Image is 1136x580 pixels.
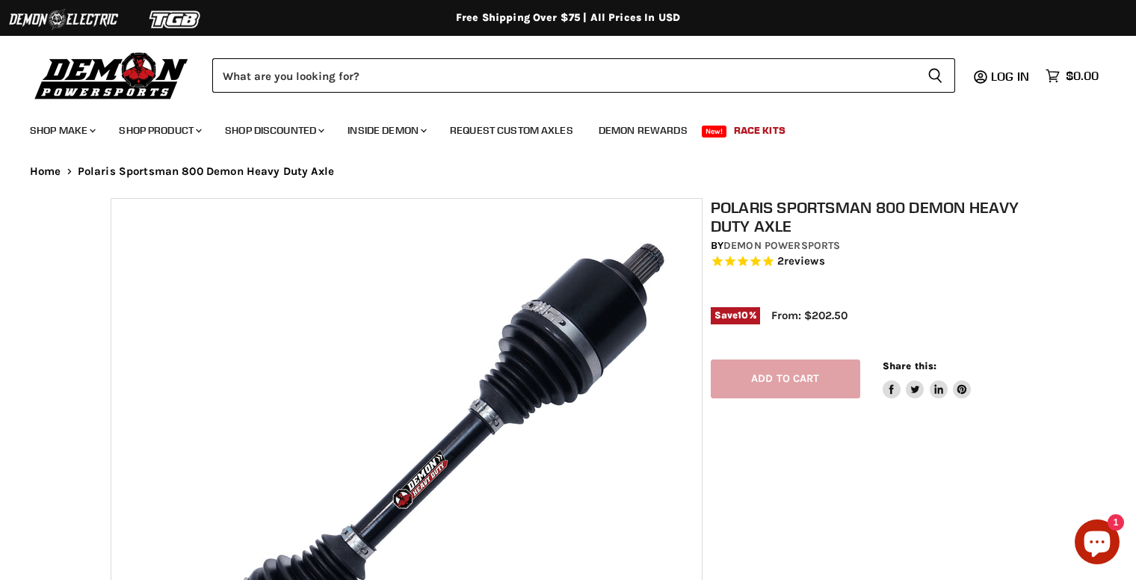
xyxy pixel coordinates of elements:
inbox-online-store-chat: Shopify online store chat [1070,519,1124,568]
a: Demon Rewards [587,115,699,146]
span: Save % [711,307,760,324]
span: reviews [784,255,825,268]
a: Inside Demon [336,115,436,146]
div: by [711,238,1034,254]
a: Log in [984,70,1038,83]
span: $0.00 [1066,69,1099,83]
span: New! [702,126,727,138]
span: Share this: [883,360,936,371]
a: $0.00 [1038,65,1106,87]
button: Search [916,58,955,93]
a: Home [30,165,61,178]
span: Polaris Sportsman 800 Demon Heavy Duty Axle [78,165,334,178]
span: From: $202.50 [771,309,848,322]
a: Request Custom Axles [439,115,584,146]
a: Shop Product [108,115,211,146]
span: Rated 5.0 out of 5 stars 2 reviews [711,254,1034,270]
span: Log in [991,69,1029,84]
span: 2 reviews [777,255,825,268]
img: Demon Electric Logo 2 [7,5,120,34]
ul: Main menu [19,109,1095,146]
form: Product [212,58,955,93]
input: Search [212,58,916,93]
a: Shop Make [19,115,105,146]
a: Shop Discounted [214,115,333,146]
h1: Polaris Sportsman 800 Demon Heavy Duty Axle [711,198,1034,235]
a: Demon Powersports [723,239,840,252]
img: Demon Powersports [30,49,194,102]
span: 10 [738,309,748,321]
img: TGB Logo 2 [120,5,232,34]
a: Race Kits [723,115,797,146]
aside: Share this: [883,360,972,399]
